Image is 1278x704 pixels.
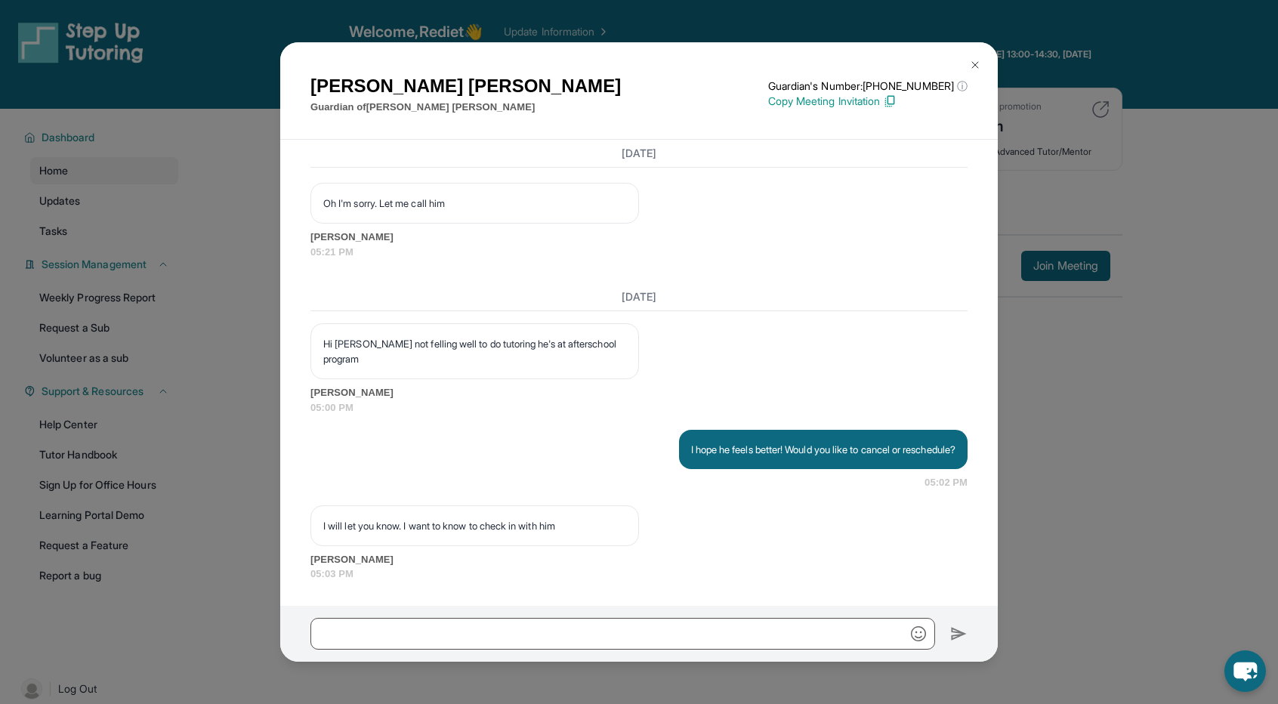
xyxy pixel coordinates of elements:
p: Copy Meeting Invitation [768,94,968,109]
img: Send icon [950,625,968,643]
p: I will let you know. I want to know to check in with him [323,518,626,533]
span: 05:21 PM [310,245,968,260]
img: Copy Icon [883,94,897,108]
img: Close Icon [969,59,981,71]
span: 05:02 PM [925,475,968,490]
p: I hope he feels better! Would you like to cancel or reschedule? [691,442,955,457]
img: Emoji [911,626,926,641]
h1: [PERSON_NAME] [PERSON_NAME] [310,73,621,100]
span: [PERSON_NAME] [310,552,968,567]
span: [PERSON_NAME] [310,385,968,400]
p: Guardian's Number: [PHONE_NUMBER] [768,79,968,94]
p: Oh I'm sorry. Let me call him [323,196,626,211]
span: [PERSON_NAME] [310,230,968,245]
h3: [DATE] [310,289,968,304]
h3: [DATE] [310,146,968,161]
p: Guardian of [PERSON_NAME] [PERSON_NAME] [310,100,621,115]
button: chat-button [1224,650,1266,692]
span: 05:00 PM [310,400,968,415]
span: 05:03 PM [310,567,968,582]
span: ⓘ [957,79,968,94]
p: Hi [PERSON_NAME] not felling well to do tutoring he's at afterschool program [323,336,626,366]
